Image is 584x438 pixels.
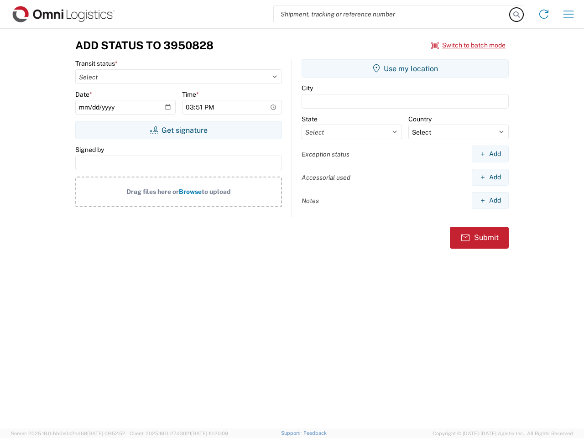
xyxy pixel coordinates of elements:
[75,90,92,99] label: Date
[191,431,228,436] span: [DATE] 10:20:09
[179,188,202,195] span: Browse
[130,431,228,436] span: Client: 2025.18.0-27d3021
[202,188,231,195] span: to upload
[11,431,125,436] span: Server: 2025.18.0-bb0e0c2bd68
[75,146,104,154] label: Signed by
[302,84,313,92] label: City
[302,59,509,78] button: Use my location
[408,115,432,123] label: Country
[302,173,350,182] label: Accessorial used
[274,5,510,23] input: Shipment, tracking or reference number
[302,115,318,123] label: State
[472,192,509,209] button: Add
[433,429,573,438] span: Copyright © [DATE]-[DATE] Agistix Inc., All Rights Reserved
[182,90,199,99] label: Time
[75,121,282,139] button: Get signature
[431,38,506,53] button: Switch to batch mode
[126,188,179,195] span: Drag files here or
[303,430,327,436] a: Feedback
[472,146,509,162] button: Add
[75,59,118,68] label: Transit status
[450,227,509,249] button: Submit
[472,169,509,186] button: Add
[302,150,349,158] label: Exception status
[302,197,319,205] label: Notes
[75,39,214,52] h3: Add Status to 3950828
[87,431,125,436] span: [DATE] 09:52:52
[281,430,304,436] a: Support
